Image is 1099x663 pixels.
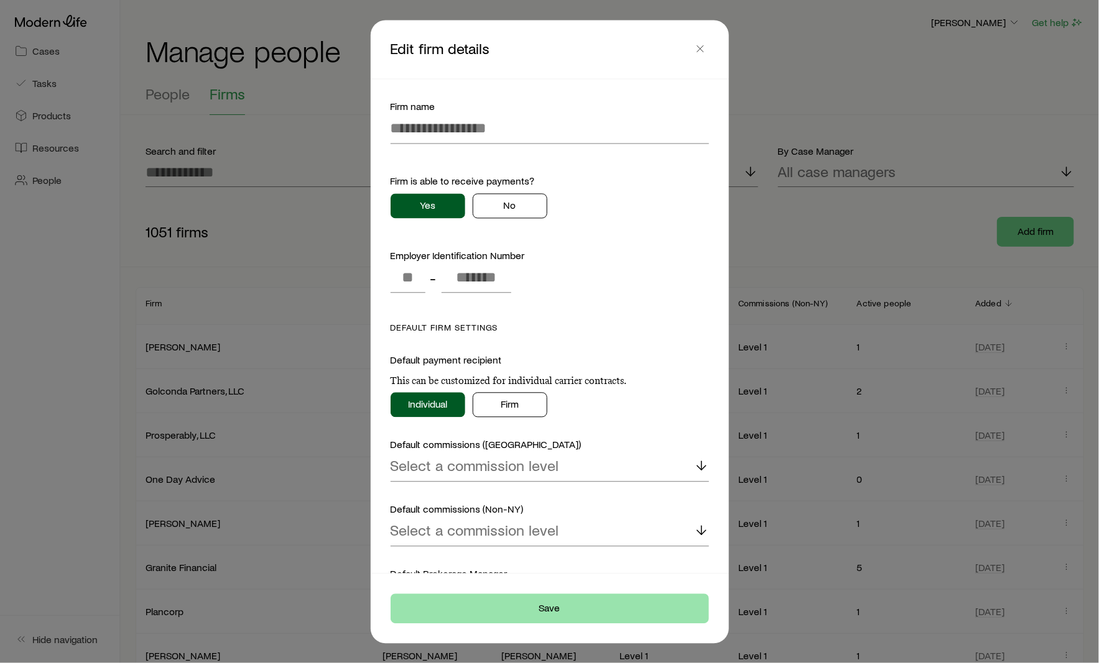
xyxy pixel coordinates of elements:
button: Yes [391,193,465,218]
div: Default payment recipient [391,352,709,387]
div: Firm name [391,99,709,114]
button: No [473,193,547,218]
div: Firm is able to receive payments? [391,173,709,188]
p: This can be customized for individual carrier contracts. [391,375,709,387]
button: Individual [391,392,465,417]
div: Employer Identification Number [391,248,709,263]
div: Default commissions (Non-NY) [391,501,709,516]
div: commissionsInfo.commissionsPayableToAgency [391,193,709,218]
p: Default Firm Settings [391,322,709,332]
button: Save [391,593,709,623]
div: Default Brokerage Manager [391,566,709,581]
span: - [430,269,437,286]
p: Select a commission level [391,457,559,475]
p: Edit firm details [391,40,692,58]
p: Select a commission level [391,522,559,539]
button: Firm [473,392,547,417]
div: Default commissions ([GEOGRAPHIC_DATA]) [391,437,709,452]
